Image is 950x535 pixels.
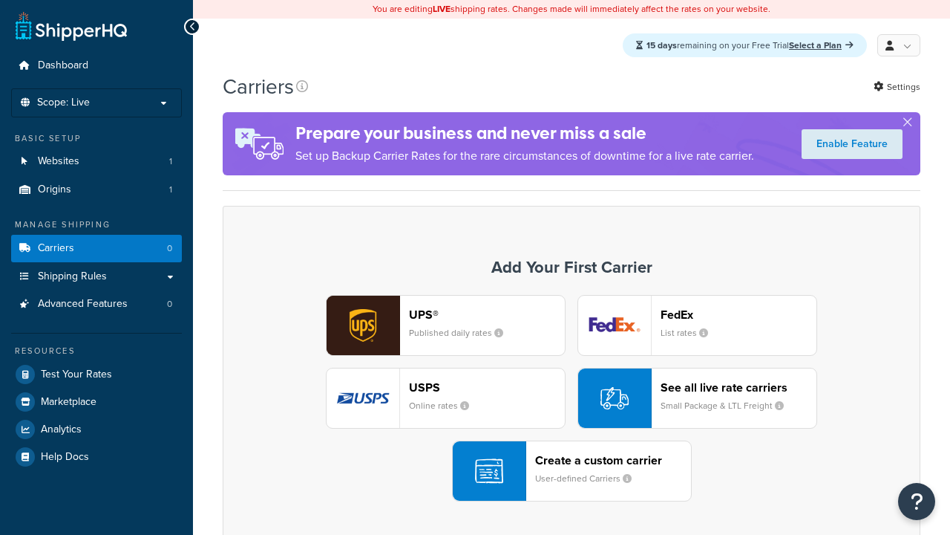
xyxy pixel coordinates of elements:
[475,457,503,485] img: icon-carrier-custom-c93b8a24.svg
[41,369,112,381] span: Test Your Rates
[223,72,294,101] h1: Carriers
[646,39,677,52] strong: 15 days
[11,291,182,318] a: Advanced Features 0
[11,235,182,262] li: Carriers
[38,155,79,168] span: Websites
[326,368,566,429] button: usps logoUSPSOnline rates
[409,326,515,340] small: Published daily rates
[409,399,481,412] small: Online rates
[41,396,96,409] span: Marketplace
[452,441,692,502] button: Create a custom carrierUser-defined Carriers
[326,295,566,356] button: ups logoUPS®Published daily rates
[535,453,691,467] header: Create a custom carrier
[11,263,182,291] a: Shipping Rules
[11,444,182,470] a: Help Docs
[223,112,295,175] img: ad-rules-rateshop-fe6ec290ccb7230408bd80ed9643f0289d75e0ffd9eb532fc0e269fcd187b520.png
[898,483,935,520] button: Open Resource Center
[167,242,172,255] span: 0
[11,416,182,443] a: Analytics
[295,146,754,166] p: Set up Backup Carrier Rates for the rare circumstances of downtime for a live rate carrier.
[41,424,82,436] span: Analytics
[169,155,172,168] span: 1
[535,472,643,485] small: User-defined Carriers
[433,2,451,16] b: LIVE
[11,176,182,204] li: Origins
[11,52,182,80] a: Dashboard
[169,184,172,196] span: 1
[874,77,920,97] a: Settings
[11,132,182,145] div: Basic Setup
[11,389,182,415] a: Marketplace
[577,295,817,356] button: fedEx logoFedExList rates
[578,296,651,355] img: fedEx logo
[38,242,74,255] span: Carriers
[327,369,399,428] img: usps logo
[802,129,902,159] a: Enable Feature
[38,59,88,72] span: Dashboard
[600,384,629,412] img: icon-carrier-liverate-becf4550.svg
[295,121,754,146] h4: Prepare your business and never miss a sale
[661,308,816,322] header: FedEx
[38,270,107,283] span: Shipping Rules
[11,291,182,318] li: Advanced Features
[11,345,182,357] div: Resources
[11,361,182,388] a: Test Your Rates
[167,298,172,311] span: 0
[661,326,720,340] small: List rates
[38,298,128,311] span: Advanced Features
[11,235,182,262] a: Carriers 0
[661,399,796,412] small: Small Package & LTL Freight
[11,176,182,204] a: Origins 1
[789,39,854,52] a: Select a Plan
[38,184,71,196] span: Origins
[37,97,90,109] span: Scope: Live
[409,308,565,322] header: UPS®
[238,259,905,276] h3: Add Your First Carrier
[577,368,817,429] button: See all live rate carriersSmall Package & LTL Freight
[623,33,867,57] div: remaining on your Free Trial
[409,380,565,395] header: USPS
[41,451,89,464] span: Help Docs
[11,218,182,231] div: Manage Shipping
[16,11,127,41] a: ShipperHQ Home
[11,148,182,175] a: Websites 1
[327,296,399,355] img: ups logo
[11,148,182,175] li: Websites
[661,380,816,395] header: See all live rate carriers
